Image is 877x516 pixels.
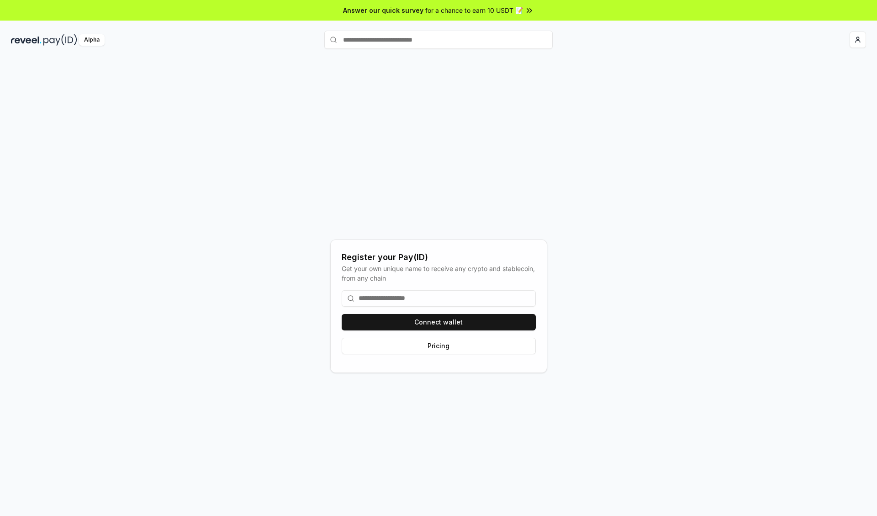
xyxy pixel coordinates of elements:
button: Pricing [342,338,536,354]
div: Alpha [79,34,105,46]
img: pay_id [43,34,77,46]
button: Connect wallet [342,314,536,330]
div: Register your Pay(ID) [342,251,536,264]
div: Get your own unique name to receive any crypto and stablecoin, from any chain [342,264,536,283]
span: for a chance to earn 10 USDT 📝 [425,5,523,15]
span: Answer our quick survey [343,5,423,15]
img: reveel_dark [11,34,42,46]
